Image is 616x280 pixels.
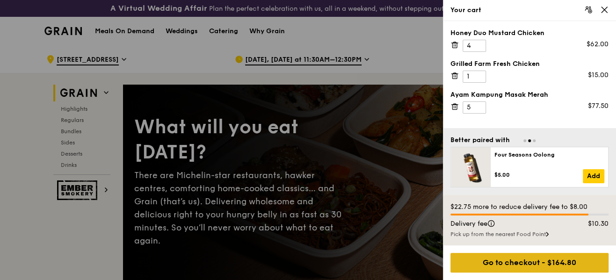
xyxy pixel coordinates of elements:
[588,71,609,80] div: $15.00
[533,139,536,142] span: Go to slide 3
[450,230,609,238] div: Pick up from the nearest Food Point
[450,29,609,38] div: Honey Duo Mustard Chicken
[450,6,609,15] div: Your cart
[450,59,609,69] div: Grilled Farm Fresh Chicken
[450,253,609,273] div: Go to checkout - $164.80
[583,169,604,183] a: Add
[494,171,583,179] div: $5.00
[450,136,510,145] div: Better paired with
[572,219,615,229] div: $10.30
[494,151,604,158] div: Four Seasons Oolong
[450,202,609,212] div: $22.75 more to reduce delivery fee to $8.00
[528,139,531,142] span: Go to slide 2
[523,139,526,142] span: Go to slide 1
[450,90,609,100] div: Ayam Kampung Masak Merah
[587,40,609,49] div: $62.00
[588,101,609,111] div: $77.50
[445,219,572,229] div: Delivery fee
